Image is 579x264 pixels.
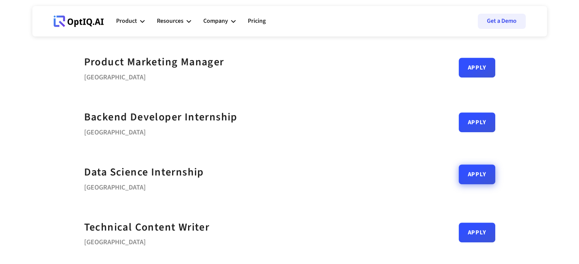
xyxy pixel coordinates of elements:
[157,10,191,33] div: Resources
[84,164,204,180] strong: Data Science Internship
[459,164,495,184] a: Apply
[84,220,210,235] strong: Technical Content Writer
[84,126,238,136] div: [GEOGRAPHIC_DATA]
[116,10,145,33] div: Product
[248,10,266,33] a: Pricing
[459,223,495,242] a: Apply
[203,16,228,26] div: Company
[116,16,137,26] div: Product
[54,10,104,33] a: Webflow Homepage
[459,58,495,77] a: Apply
[84,71,224,81] div: [GEOGRAPHIC_DATA]
[478,14,526,29] a: Get a Demo
[84,219,210,236] a: Technical Content Writer
[459,112,495,132] a: Apply
[84,236,210,246] div: [GEOGRAPHIC_DATA]
[84,54,224,71] a: Product Marketing Manager
[157,16,183,26] div: Resources
[203,10,236,33] div: Company
[84,181,204,191] div: [GEOGRAPHIC_DATA]
[84,109,238,125] strong: Backend Developer Internship
[84,164,204,181] a: Data Science Internship
[84,109,238,126] a: Backend Developer Internship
